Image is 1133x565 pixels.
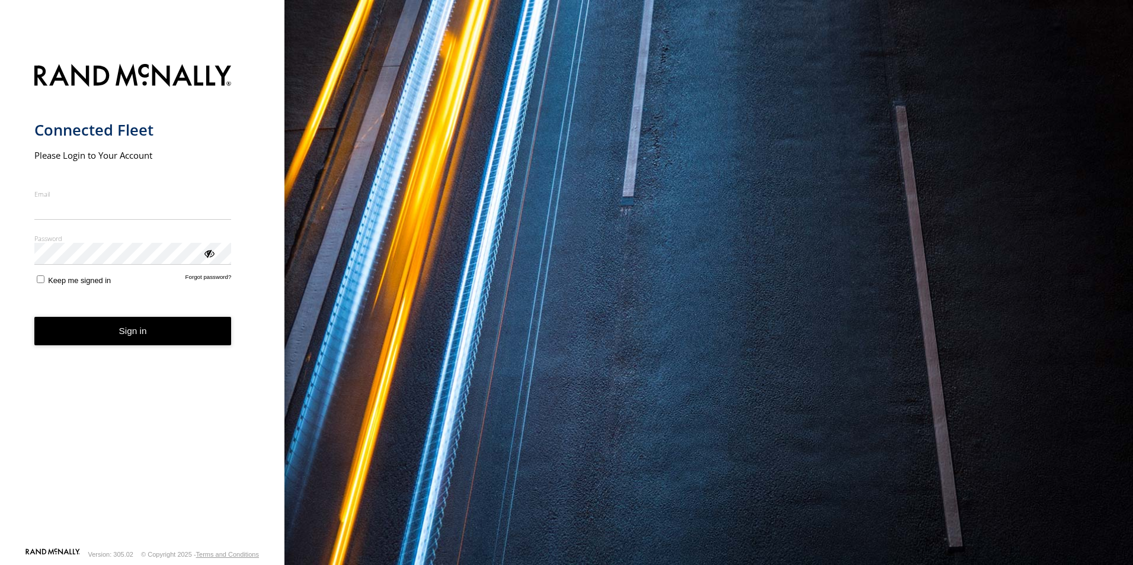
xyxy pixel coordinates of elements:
[48,276,111,285] span: Keep me signed in
[88,551,133,558] div: Version: 305.02
[141,551,259,558] div: © Copyright 2025 -
[34,62,232,92] img: Rand McNally
[34,57,251,547] form: main
[196,551,259,558] a: Terms and Conditions
[34,317,232,346] button: Sign in
[34,120,232,140] h1: Connected Fleet
[34,149,232,161] h2: Please Login to Your Account
[203,247,215,259] div: ViewPassword
[34,190,232,198] label: Email
[37,275,44,283] input: Keep me signed in
[185,274,232,285] a: Forgot password?
[25,548,80,560] a: Visit our Website
[34,234,232,243] label: Password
